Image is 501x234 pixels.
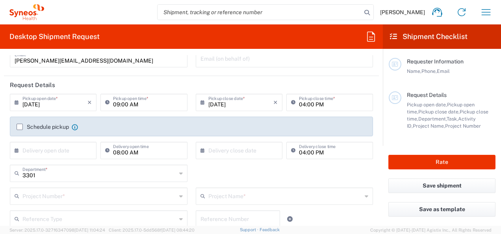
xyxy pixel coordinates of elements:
[370,227,492,234] span: Copyright © [DATE]-[DATE] Agistix Inc., All Rights Reserved
[388,178,495,193] button: Save shipment
[161,228,195,232] span: [DATE] 08:44:20
[9,228,105,232] span: Server: 2025.17.0-327f6347098
[388,155,495,169] button: Rate
[413,123,445,129] span: Project Name,
[240,227,260,232] a: Support
[260,227,280,232] a: Feedback
[407,102,447,108] span: Pickup open date,
[10,81,55,89] h2: Request Details
[407,58,464,65] span: Requester Information
[421,68,437,74] span: Phone,
[407,92,447,98] span: Request Details
[418,109,460,115] span: Pickup close date,
[407,68,421,74] span: Name,
[388,202,495,217] button: Save as template
[109,228,195,232] span: Client: 2025.17.0-5dd568f
[437,68,450,74] span: Email
[87,96,92,109] i: ×
[273,96,278,109] i: ×
[390,32,468,41] h2: Shipment Checklist
[447,116,458,122] span: Task,
[445,123,481,129] span: Project Number
[17,124,69,130] label: Schedule pickup
[158,5,362,20] input: Shipment, tracking or reference number
[418,116,447,122] span: Department,
[9,32,100,41] h2: Desktop Shipment Request
[74,228,105,232] span: [DATE] 11:04:24
[284,214,295,225] a: Add Reference
[380,9,425,16] span: [PERSON_NAME]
